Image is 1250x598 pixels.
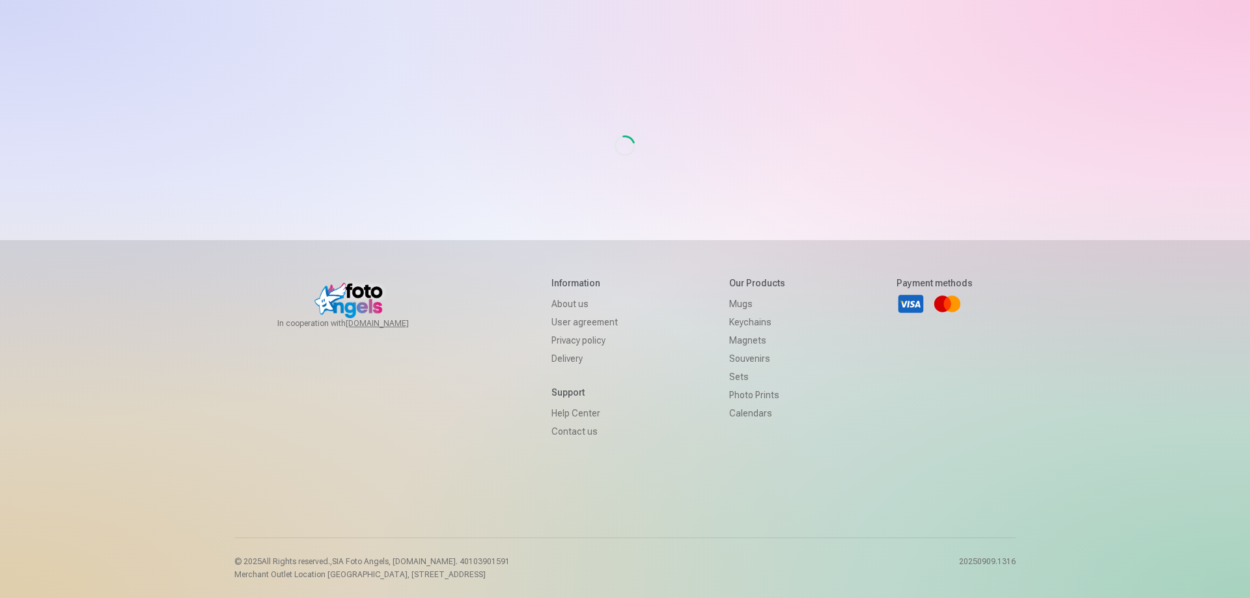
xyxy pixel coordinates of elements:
a: Magnets [729,331,785,349]
h5: Our products [729,277,785,290]
a: Calendars [729,404,785,422]
a: User agreement [551,313,618,331]
h5: Support [551,386,618,399]
a: Contact us [551,422,618,441]
p: © 2025 All Rights reserved. , [234,556,510,567]
h5: Payment methods [896,277,973,290]
a: Mastercard [933,290,962,318]
a: Mugs [729,295,785,313]
p: 20250909.1316 [959,556,1016,580]
a: Privacy policy [551,331,618,349]
a: Photo prints [729,386,785,404]
span: In cooperation with [277,318,440,329]
h5: Information [551,277,618,290]
a: Visa [896,290,925,318]
a: Keychains [729,313,785,331]
a: Help Center [551,404,618,422]
a: About us [551,295,618,313]
a: [DOMAIN_NAME] [346,318,440,329]
p: Merchant Outlet Location [GEOGRAPHIC_DATA], [STREET_ADDRESS] [234,569,510,580]
span: SIA Foto Angels, [DOMAIN_NAME]. 40103901591 [332,557,510,566]
a: Delivery [551,349,618,368]
a: Sets [729,368,785,386]
a: Souvenirs [729,349,785,368]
